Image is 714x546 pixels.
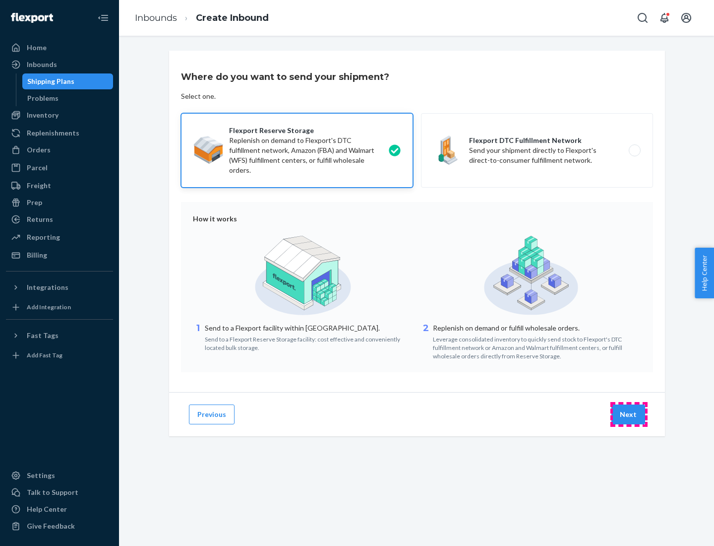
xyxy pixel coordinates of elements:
a: Create Inbound [196,12,269,23]
button: Open account menu [676,8,696,28]
ol: breadcrumbs [127,3,277,33]
div: Parcel [27,163,48,173]
a: Add Fast Tag [6,347,113,363]
a: Prep [6,195,113,210]
button: Open Search Box [633,8,653,28]
div: Inventory [27,110,59,120]
div: Give Feedback [27,521,75,531]
a: Parcel [6,160,113,176]
p: Send to a Flexport facility within [GEOGRAPHIC_DATA]. [205,323,413,333]
div: Reporting [27,232,60,242]
div: Select one. [181,91,216,101]
a: Billing [6,247,113,263]
div: Problems [27,93,59,103]
div: 1 [193,322,203,352]
a: Inbounds [6,57,113,72]
a: Reporting [6,229,113,245]
a: Add Integration [6,299,113,315]
button: Open notifications [654,8,674,28]
a: Replenishments [6,125,113,141]
a: Help Center [6,501,113,517]
div: Talk to Support [27,487,78,497]
button: Next [611,405,645,424]
div: Settings [27,471,55,480]
a: Orders [6,142,113,158]
a: Returns [6,211,113,227]
button: Give Feedback [6,518,113,534]
div: Replenishments [27,128,79,138]
a: Problems [22,90,114,106]
a: Settings [6,468,113,483]
button: Integrations [6,279,113,295]
div: 2 [421,322,431,360]
div: Home [27,43,47,53]
div: Freight [27,181,51,191]
a: Talk to Support [6,484,113,500]
div: Orders [27,145,51,155]
div: Billing [27,250,47,260]
button: Fast Tags [6,328,113,343]
a: Freight [6,178,113,194]
h3: Where do you want to send your shipment? [181,70,389,83]
div: Help Center [27,504,67,514]
p: Replenish on demand or fulfill wholesale orders. [433,323,641,333]
a: Shipping Plans [22,73,114,89]
div: Add Integration [27,303,71,311]
a: Inbounds [135,12,177,23]
div: Prep [27,198,42,207]
div: Inbounds [27,60,57,69]
img: Flexport logo [11,13,53,23]
div: Add Fast Tag [27,351,62,359]
button: Previous [189,405,235,424]
div: How it works [193,214,641,224]
div: Returns [27,214,53,224]
div: Shipping Plans [27,76,74,86]
div: Leverage consolidated inventory to quickly send stock to Flexport's DTC fulfillment network or Am... [433,333,641,360]
div: Fast Tags [27,331,59,341]
div: Send to a Flexport Reserve Storage facility: cost effective and conveniently located bulk storage. [205,333,413,352]
a: Inventory [6,107,113,123]
button: Close Navigation [93,8,113,28]
button: Help Center [695,248,714,298]
a: Home [6,40,113,56]
div: Integrations [27,282,68,292]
